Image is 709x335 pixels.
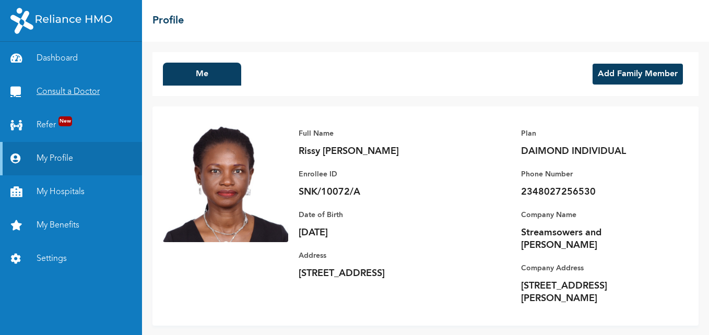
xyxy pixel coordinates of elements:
h2: Profile [152,13,184,29]
p: [STREET_ADDRESS] [299,267,445,280]
p: Enrollee ID [299,168,445,181]
p: Plan [521,127,667,140]
p: Company Name [521,209,667,221]
p: 2348027256530 [521,186,667,198]
span: New [58,116,72,126]
p: DAIMOND INDIVIDUAL [521,145,667,158]
p: Rissy [PERSON_NAME] [299,145,445,158]
p: Streamsowers and [PERSON_NAME] [521,226,667,252]
p: Phone Number [521,168,667,181]
p: Full Name [299,127,445,140]
p: [DATE] [299,226,445,239]
p: SNK/10072/A [299,186,445,198]
button: Me [163,63,241,86]
button: Add Family Member [593,64,683,85]
p: [STREET_ADDRESS][PERSON_NAME] [521,280,667,305]
p: Date of Birth [299,209,445,221]
p: Company Address [521,262,667,274]
p: Address [299,249,445,262]
img: RelianceHMO's Logo [10,8,112,34]
img: Enrollee [163,117,288,242]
